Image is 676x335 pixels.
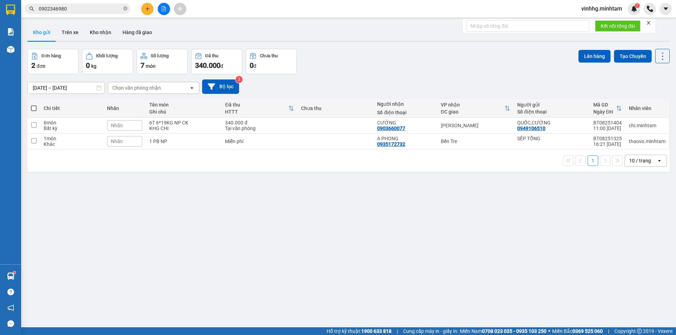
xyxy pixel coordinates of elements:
[7,304,14,311] span: notification
[629,138,665,144] div: thaovo.minhtam
[44,125,100,131] div: Bất kỳ
[517,125,545,131] div: 0949106510
[202,79,239,94] button: Bộ lọc
[158,3,170,15] button: file-add
[7,289,14,295] span: question-circle
[552,327,603,335] span: Miền Bắc
[377,110,433,115] div: Số điện thoại
[593,136,622,141] div: BT08251325
[225,138,294,144] div: Miễn phí
[96,53,118,58] div: Khối lượng
[593,120,622,125] div: BT08251404
[260,53,278,58] div: Chưa thu
[517,109,586,115] div: Số điện thoại
[576,4,628,13] span: vinhhg.minhtam
[7,320,14,327] span: message
[593,109,616,115] div: Ngày ĐH
[123,6,127,11] span: close-circle
[86,61,90,70] span: 0
[140,61,144,70] span: 7
[361,328,392,334] strong: 1900 633 818
[44,105,100,111] div: Chi tiết
[548,330,550,333] span: ⚪️
[27,49,79,74] button: Đơn hàng2đơn
[221,99,298,118] th: Toggle SortBy
[377,125,405,131] div: 0903660077
[460,327,546,335] span: Miền Nam
[441,109,505,115] div: ĐC giao
[112,84,161,91] div: Chọn văn phòng nhận
[629,157,651,164] div: 10 / trang
[631,6,637,12] img: icon-new-feature
[29,6,34,11] span: search
[236,76,243,83] sup: 2
[578,50,611,63] button: Lên hàng
[7,28,14,36] img: solution-icon
[146,63,156,69] span: món
[84,24,117,41] button: Kho nhận
[225,120,294,125] div: 340.000 đ
[149,109,218,115] div: Ghi chú
[441,138,510,144] div: Bến Tre
[225,125,294,131] div: Tại văn phòng
[482,328,546,334] strong: 0708 023 035 - 0935 103 250
[614,50,652,63] button: Tạo Chuyến
[593,125,622,131] div: 11:00 [DATE]
[517,102,586,108] div: Người gửi
[174,3,186,15] button: aim
[56,24,84,41] button: Trên xe
[327,327,392,335] span: Hỗ trợ kỹ thuật:
[149,125,218,131] div: KHG CHI
[301,105,370,111] div: Chưa thu
[111,138,123,144] span: Nhãn
[377,141,405,147] div: 0935172732
[225,102,288,108] div: Đã thu
[149,102,218,108] div: Tên món
[141,3,154,15] button: plus
[629,105,665,111] div: Nhân viên
[517,136,586,141] div: SẾP TỔNG
[601,22,635,30] span: Kết nối tổng đài
[254,63,256,69] span: đ
[572,328,603,334] strong: 0369 525 060
[13,271,15,273] sup: 1
[44,120,100,125] div: 6 món
[646,20,651,25] span: close
[151,53,169,58] div: Số lượng
[659,3,672,15] button: caret-down
[246,49,297,74] button: Chưa thu0đ
[123,6,127,12] span: close-circle
[588,155,598,166] button: 1
[27,24,56,41] button: Kho gửi
[637,329,642,334] span: copyright
[191,49,242,74] button: Đã thu340.000đ
[6,5,15,15] img: logo-vxr
[403,327,458,335] span: Cung cấp máy in - giấy in:
[636,3,638,8] span: 1
[161,6,166,11] span: file-add
[593,102,616,108] div: Mã GD
[377,136,433,141] div: A PHONG
[250,61,254,70] span: 0
[657,158,662,163] svg: open
[663,6,669,12] span: caret-down
[397,327,398,335] span: |
[377,120,433,125] div: CƯỜNG
[205,53,218,58] div: Đã thu
[177,6,182,11] span: aim
[220,63,223,69] span: đ
[195,61,220,70] span: 340.000
[595,20,640,32] button: Kết nối tổng đài
[189,85,195,91] svg: open
[7,46,14,53] img: warehouse-icon
[117,24,158,41] button: Hàng đã giao
[593,141,622,147] div: 16:21 [DATE]
[44,136,100,141] div: 1 món
[39,5,122,13] input: Tìm tên, số ĐT hoặc mã đơn
[608,327,609,335] span: |
[647,6,653,12] img: phone-icon
[31,61,35,70] span: 2
[111,123,123,128] span: Nhãn
[517,120,586,125] div: QUỐC,CƯỜNG
[225,109,288,115] div: HTTT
